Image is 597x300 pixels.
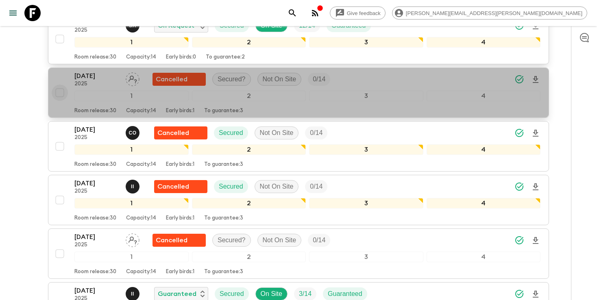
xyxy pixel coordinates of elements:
svg: Download Onboarding [531,75,540,85]
button: [DATE]2025Ismail IngriouiFlash Pack cancellationSecuredNot On SiteTrip Fill1234Room release:30Cap... [48,175,549,225]
div: 3 [309,198,423,209]
div: 1 [74,198,189,209]
p: Capacity: 14 [126,215,156,222]
div: Flash Pack cancellation [153,234,206,247]
p: Capacity: 14 [126,161,156,168]
p: I I [131,291,134,297]
svg: Synced Successfully [514,74,524,84]
p: Early birds: 1 [166,161,194,168]
a: Give feedback [330,7,386,20]
div: 1 [74,91,189,101]
p: Cancelled [157,182,189,191]
button: II [126,180,141,193]
button: [DATE]2025Assign pack leaderFlash Pack cancellationSecured?Not On SiteTrip Fill1234Room release:3... [48,228,549,279]
div: Trip Fill [308,234,330,247]
p: Capacity: 14 [126,269,156,275]
p: Not On Site [263,74,296,84]
span: Assign pack leader [126,236,139,242]
button: [DATE]2025Chama OuammiFlash Pack cancellationSecuredNot On SiteTrip Fill1234Room release:30Capaci... [48,121,549,172]
div: Not On Site [257,73,302,86]
p: To guarantee: 3 [204,215,243,222]
div: 2 [192,252,306,262]
p: To guarantee: 3 [204,269,243,275]
span: Give feedback [342,10,385,16]
button: menu [5,5,21,21]
p: 2025 [74,27,119,34]
div: Trip Fill [308,73,330,86]
div: 4 [427,252,541,262]
div: Secured [214,180,248,193]
div: 4 [427,37,541,48]
svg: Synced Successfully [514,182,524,191]
p: Early birds: 1 [166,108,194,114]
span: Chama Ouammi [126,128,141,135]
div: 1 [74,252,189,262]
div: 2 [192,198,306,209]
svg: Download Onboarding [531,236,540,246]
svg: Synced Successfully [514,289,524,299]
p: [DATE] [74,125,119,135]
p: Secured [219,128,243,138]
p: 2025 [74,135,119,141]
div: 4 [427,91,541,101]
div: Trip Fill [305,180,327,193]
p: To guarantee: 3 [204,108,243,114]
div: Not On Site [257,234,302,247]
p: Cancelled [156,74,187,84]
div: Flash Pack cancellation [154,126,207,139]
p: On Site [261,289,282,299]
div: 1 [74,144,189,155]
p: 0 / 14 [313,235,325,245]
p: [DATE] [74,232,119,242]
div: [PERSON_NAME][EMAIL_ADDRESS][PERSON_NAME][DOMAIN_NAME] [392,7,587,20]
div: Not On Site [255,126,299,139]
button: search adventures [284,5,301,21]
p: Early birds: 1 [166,215,194,222]
div: 3 [309,144,423,155]
p: Early birds: 0 [166,54,196,61]
p: Secured? [218,74,246,84]
span: [PERSON_NAME][EMAIL_ADDRESS][PERSON_NAME][DOMAIN_NAME] [401,10,587,16]
p: Guaranteed [158,289,196,299]
span: Ismail Ingrioui [126,289,141,296]
p: 0 / 14 [310,182,322,191]
p: Not On Site [260,128,294,138]
p: Early birds: 1 [166,269,194,275]
svg: Synced Successfully [514,128,524,138]
p: [DATE] [74,71,119,81]
div: Not On Site [255,180,299,193]
p: Room release: 30 [74,161,116,168]
p: C O [129,130,136,136]
p: Secured [219,182,243,191]
div: Flash Pack cancellation [153,73,206,86]
div: Secured? [212,234,251,247]
div: Secured? [212,73,251,86]
p: 2025 [74,81,119,87]
span: Assign pack leader [126,75,139,81]
p: [DATE] [74,286,119,296]
div: 3 [309,252,423,262]
p: 3 / 14 [299,289,312,299]
p: Not On Site [263,235,296,245]
div: 3 [309,91,423,101]
p: Cancelled [157,128,189,138]
div: 4 [427,198,541,209]
div: 3 [309,37,423,48]
p: 0 / 14 [310,128,322,138]
p: To guarantee: 3 [204,161,243,168]
p: 0 / 14 [313,74,325,84]
p: Capacity: 14 [126,108,156,114]
div: Flash Pack cancellation [154,180,207,193]
p: Capacity: 14 [126,54,156,61]
p: Not On Site [260,182,294,191]
p: I I [131,183,134,190]
p: Room release: 30 [74,269,116,275]
span: Samir Achahri [126,21,141,28]
button: [DATE]2025Samir AchahriOn RequestSecuredOn SiteTrip FillGuaranteed1234Room release:30Capacity:14E... [48,14,549,64]
p: Room release: 30 [74,215,116,222]
p: 2025 [74,188,119,195]
svg: Download Onboarding [531,289,540,299]
div: 2 [192,37,306,48]
button: CO [126,126,141,140]
p: Secured [220,289,244,299]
